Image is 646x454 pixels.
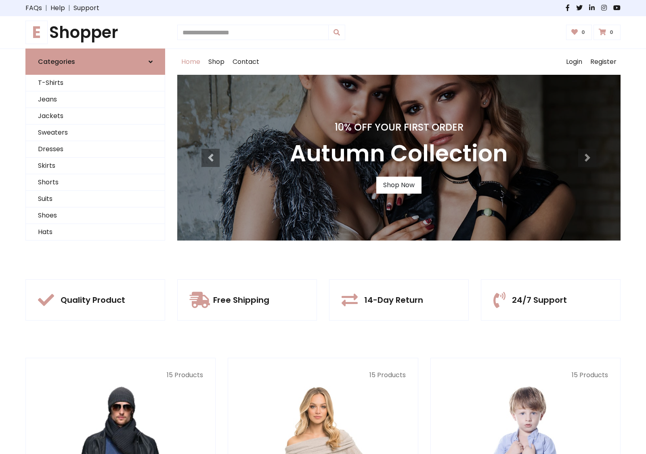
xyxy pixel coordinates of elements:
a: Shoes [26,207,165,224]
a: FAQs [25,3,42,13]
h3: Autumn Collection [290,140,508,167]
span: 0 [608,29,615,36]
a: Contact [229,49,263,75]
p: 15 Products [240,370,405,380]
a: Jeans [26,91,165,108]
a: Shop Now [376,177,422,194]
a: 0 [566,25,592,40]
a: Home [177,49,204,75]
a: Shorts [26,174,165,191]
p: 15 Products [38,370,203,380]
span: E [25,21,48,44]
span: 0 [579,29,587,36]
a: Support [73,3,99,13]
a: Categories [25,49,165,75]
a: Skirts [26,158,165,174]
a: Dresses [26,141,165,158]
a: EShopper [25,23,165,42]
h1: Shopper [25,23,165,42]
a: Hats [26,224,165,241]
h5: Free Shipping [213,295,269,305]
a: 0 [594,25,621,40]
a: Suits [26,191,165,207]
a: T-Shirts [26,75,165,91]
a: Sweaters [26,125,165,141]
a: Login [562,49,586,75]
a: Jackets [26,108,165,125]
h6: Categories [38,58,75,65]
a: Help [50,3,65,13]
p: 15 Products [443,370,608,380]
h4: 10% Off Your First Order [290,122,508,133]
h5: Quality Product [61,295,125,305]
a: Shop [204,49,229,75]
span: | [42,3,50,13]
a: Register [586,49,621,75]
h5: 24/7 Support [512,295,567,305]
h5: 14-Day Return [364,295,423,305]
span: | [65,3,73,13]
